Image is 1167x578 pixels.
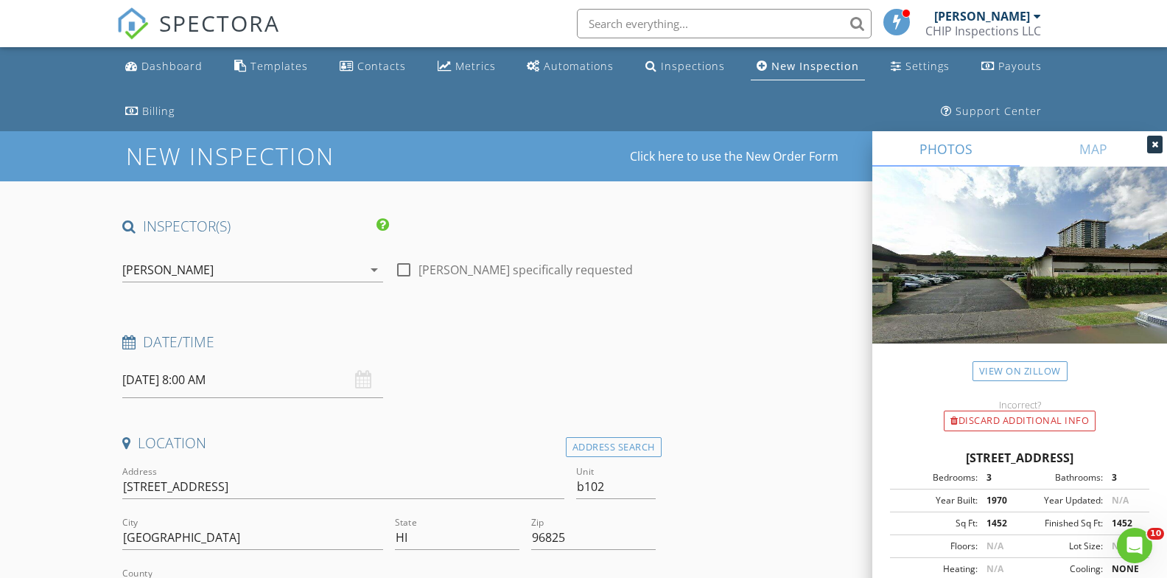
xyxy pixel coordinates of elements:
[119,53,208,80] a: Dashboard
[956,104,1042,118] div: Support Center
[894,563,978,576] div: Heating:
[122,217,389,236] h4: INSPECTOR(S)
[1020,494,1103,507] div: Year Updated:
[925,24,1041,38] div: CHIP Inspections LLC
[890,449,1149,467] div: [STREET_ADDRESS]
[365,261,383,279] i: arrow_drop_down
[894,517,978,530] div: Sq Ft:
[935,98,1048,125] a: Support Center
[122,362,383,398] input: Select date
[141,59,203,73] div: Dashboard
[894,471,978,484] div: Bedrooms:
[455,59,496,73] div: Metrics
[661,59,725,73] div: Inspections
[1112,494,1129,506] span: N/A
[885,53,956,80] a: Settings
[116,20,280,51] a: SPECTORA
[1117,528,1152,563] iframe: Intercom live chat
[119,98,181,125] a: Billing
[521,53,620,80] a: Automations (Basic)
[771,59,859,73] div: New Inspection
[978,471,1020,484] div: 3
[1103,517,1145,530] div: 1452
[630,150,838,162] a: Click here to use the New Order Form
[975,53,1048,80] a: Payouts
[978,517,1020,530] div: 1452
[972,361,1068,381] a: View on Zillow
[998,59,1042,73] div: Payouts
[1020,517,1103,530] div: Finished Sq Ft:
[978,494,1020,507] div: 1970
[357,59,406,73] div: Contacts
[334,53,412,80] a: Contacts
[126,143,452,169] h1: New Inspection
[116,7,149,40] img: The Best Home Inspection Software - Spectora
[872,167,1167,379] img: streetview
[1103,563,1145,576] div: NONE
[566,437,662,457] div: Address Search
[639,53,731,80] a: Inspections
[122,263,214,276] div: [PERSON_NAME]
[418,262,633,277] label: [PERSON_NAME] specifically requested
[872,399,1167,411] div: Incorrect?
[142,104,175,118] div: Billing
[894,540,978,553] div: Floors:
[1020,131,1167,167] a: MAP
[944,411,1096,431] div: Discard Additional info
[432,53,502,80] a: Metrics
[1020,471,1103,484] div: Bathrooms:
[986,540,1003,552] span: N/A
[250,59,308,73] div: Templates
[122,332,655,352] h4: Date/Time
[159,7,280,38] span: SPECTORA
[577,9,872,38] input: Search everything...
[1020,563,1103,576] div: Cooling:
[1020,540,1103,553] div: Lot Size:
[934,9,1030,24] div: [PERSON_NAME]
[1112,540,1129,552] span: N/A
[905,59,950,73] div: Settings
[1103,471,1145,484] div: 3
[1147,528,1164,540] span: 10
[544,59,614,73] div: Automations
[228,53,314,80] a: Templates
[872,131,1020,167] a: PHOTOS
[894,494,978,507] div: Year Built:
[986,563,1003,575] span: N/A
[751,53,865,80] a: New Inspection
[122,433,655,453] h4: Location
